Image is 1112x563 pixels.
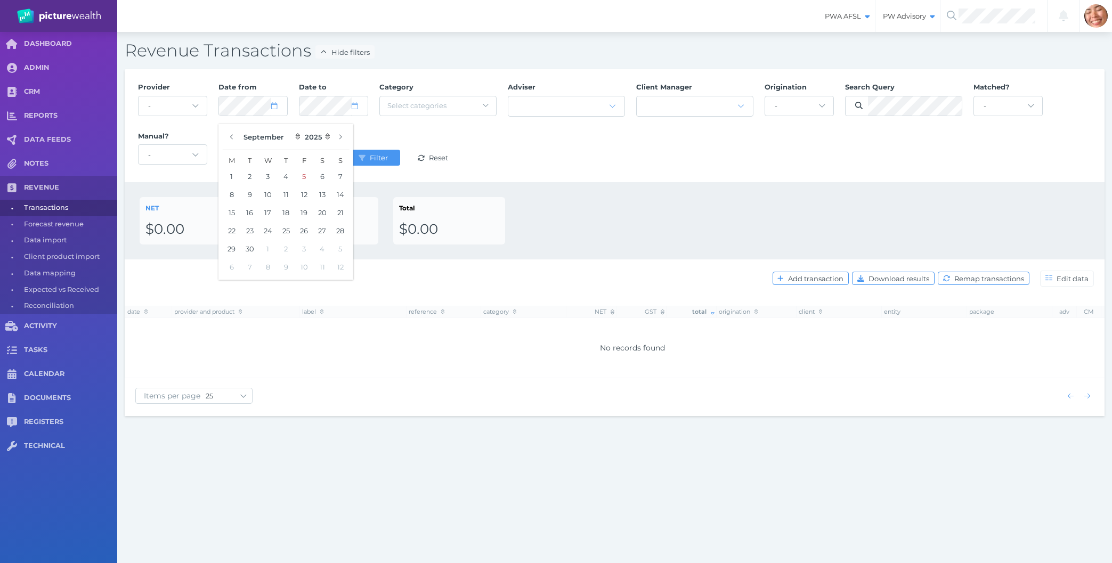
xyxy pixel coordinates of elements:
button: 22 [223,222,241,240]
span: provider and product [174,308,242,315]
button: 11 [313,258,331,276]
button: Remap transactions [938,272,1029,285]
button: 4 [277,167,295,185]
span: Download results [866,274,934,283]
span: Manual? [138,132,169,140]
span: Reconciliation [24,298,113,314]
span: reference [409,308,445,315]
button: 30 [241,240,259,258]
span: Origination [765,83,807,91]
span: S [331,153,350,167]
th: adv [1052,306,1077,317]
button: 11 [277,185,295,203]
button: Show previous page [1064,389,1077,403]
span: T [241,153,259,167]
span: Client product import [24,249,113,265]
span: Filter [368,153,393,162]
span: GST [645,308,664,315]
button: 1 [259,240,277,258]
button: Download results [852,272,935,285]
span: TECHNICAL [24,442,117,451]
span: total [692,308,715,315]
button: 24 [259,222,277,240]
span: Category [379,83,413,91]
span: Transactions [24,200,113,216]
button: 9 [241,185,259,203]
button: 17 [259,203,277,222]
button: 5 [331,240,350,258]
div: $0.00 [399,221,499,239]
button: 12 [295,185,313,203]
span: category [483,308,517,315]
span: Add transaction [786,274,848,283]
span: F [295,153,313,167]
span: Date from [218,83,257,91]
span: PWA AFSL [817,12,875,21]
button: 14 [331,185,350,203]
th: entity [882,306,967,317]
span: Data mapping [24,265,113,282]
button: Filter [347,150,400,166]
img: Sabrina Mena [1084,4,1108,28]
button: 4 [313,240,331,258]
h2: Revenue Transactions [125,39,1105,62]
span: M [223,153,241,167]
span: REVENUE [24,183,117,192]
span: Client Manager [636,83,692,91]
button: 7 [241,258,259,276]
button: Reset [407,150,460,166]
th: CM [1077,306,1101,317]
button: 23 [241,222,259,240]
button: 3 [259,167,277,185]
button: 2 [277,240,295,258]
span: origination [719,308,758,315]
span: No records found [600,343,665,353]
span: client [799,308,823,315]
span: ADMIN [24,63,117,72]
button: 25 [277,222,295,240]
button: 13 [313,185,331,203]
span: DOCUMENTS [24,394,117,403]
button: 5 [295,167,313,185]
button: 16 [241,203,259,222]
span: REPORTS [24,111,117,120]
button: 10 [259,185,277,203]
span: Search Query [845,83,895,91]
button: 8 [259,258,277,276]
button: 9 [277,258,295,276]
button: 19 [295,203,313,222]
button: 20 [313,203,331,222]
button: 6 [223,258,241,276]
span: Reset [427,153,453,162]
span: Matched? [973,83,1010,91]
span: PW Advisory [875,12,940,21]
span: Items per page [136,391,206,401]
span: Adviser [508,83,535,91]
span: Total [399,204,415,212]
span: Forecast revenue [24,216,113,233]
span: TASKS [24,346,117,355]
button: 8 [223,185,241,203]
button: 15 [223,203,241,222]
span: NET [145,204,159,212]
span: Select categories [387,101,447,110]
span: label [302,308,324,315]
button: 18 [277,203,295,222]
button: 21 [331,203,350,222]
button: 29 [223,240,241,258]
span: REGISTERS [24,418,117,427]
span: CALENDAR [24,370,117,379]
span: NET [595,308,614,315]
button: 12 [331,258,350,276]
span: DASHBOARD [24,39,117,48]
button: 27 [313,222,331,240]
img: PW [17,9,101,23]
button: 10 [295,258,313,276]
button: Hide filters [315,45,375,59]
button: 26 [295,222,313,240]
button: Edit data [1040,271,1094,287]
span: CRM [24,87,117,96]
th: package [967,306,1052,317]
button: Add transaction [773,272,849,285]
span: Edit data [1054,274,1093,283]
